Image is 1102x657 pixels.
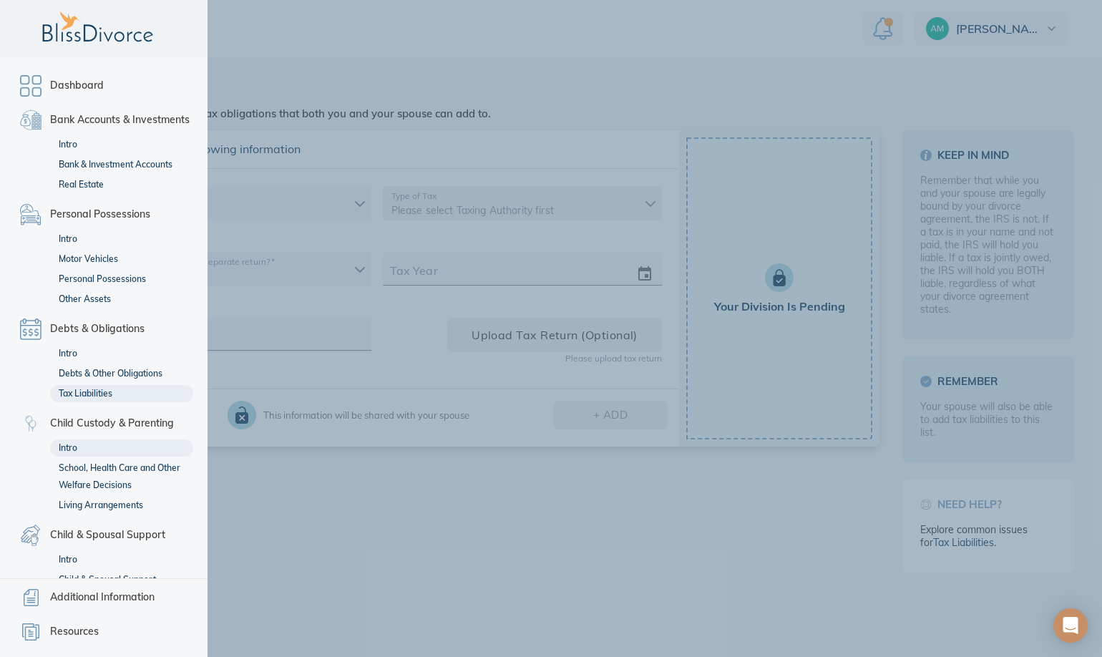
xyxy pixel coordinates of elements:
div: Open Intercom Messenger [1053,608,1088,643]
a: Debts & Obligations [14,315,193,344]
span: Personal Possessions [50,206,150,223]
a: Child Custody & Parenting [14,409,193,438]
a: Intro [50,230,193,248]
span: Child Custody & Parenting [50,415,174,432]
span: Dashboard [50,77,104,94]
span: Child & Spousal Support [50,527,165,544]
span: Additional Information [50,589,155,606]
a: School, Health Care and Other Welfare Decisions [50,459,193,494]
span: Resources [50,623,99,641]
a: Tax Liabilities [50,385,193,402]
a: Resources [14,618,193,646]
a: Additional Information [14,583,193,612]
a: Living Arrangements [50,497,193,514]
a: Child & Spousal Support [50,571,193,588]
a: Intro [50,439,193,457]
a: Intro [50,551,193,568]
a: Personal Possessions [50,271,193,288]
a: Bank & Investment Accounts [50,156,193,173]
a: Real Estate [50,176,193,193]
a: Bank Accounts & Investments [14,106,193,135]
a: Personal Possessions [14,200,193,229]
a: Dashboard [14,72,193,100]
a: Motor Vehicles [50,250,193,268]
a: Intro [50,345,193,362]
a: Debts & Other Obligations [50,365,193,382]
a: Intro [50,136,193,153]
a: Other Assets [50,291,193,308]
a: Child & Spousal Support [14,521,193,550]
span: Bank Accounts & Investments [50,112,190,129]
span: Debts & Obligations [50,321,145,338]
